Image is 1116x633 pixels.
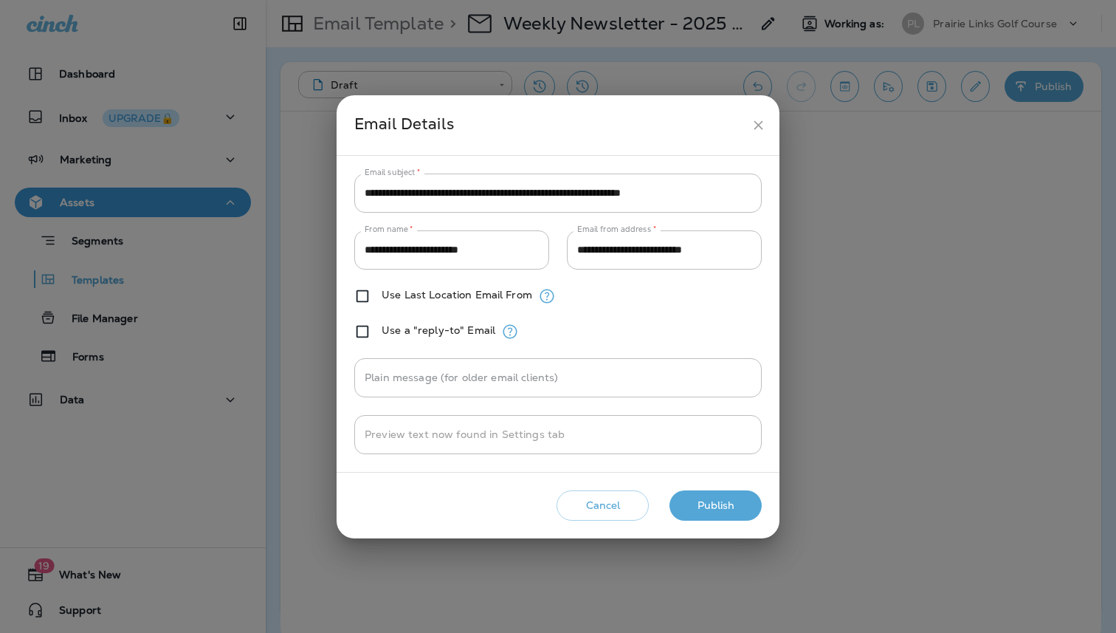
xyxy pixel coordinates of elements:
[354,112,745,139] div: Email Details
[557,490,649,521] button: Cancel
[577,224,656,235] label: Email from address
[382,289,532,301] label: Use Last Location Email From
[365,224,413,235] label: From name
[745,112,772,139] button: close
[382,324,495,336] label: Use a "reply-to" Email
[669,490,762,521] button: Publish
[365,167,421,178] label: Email subject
